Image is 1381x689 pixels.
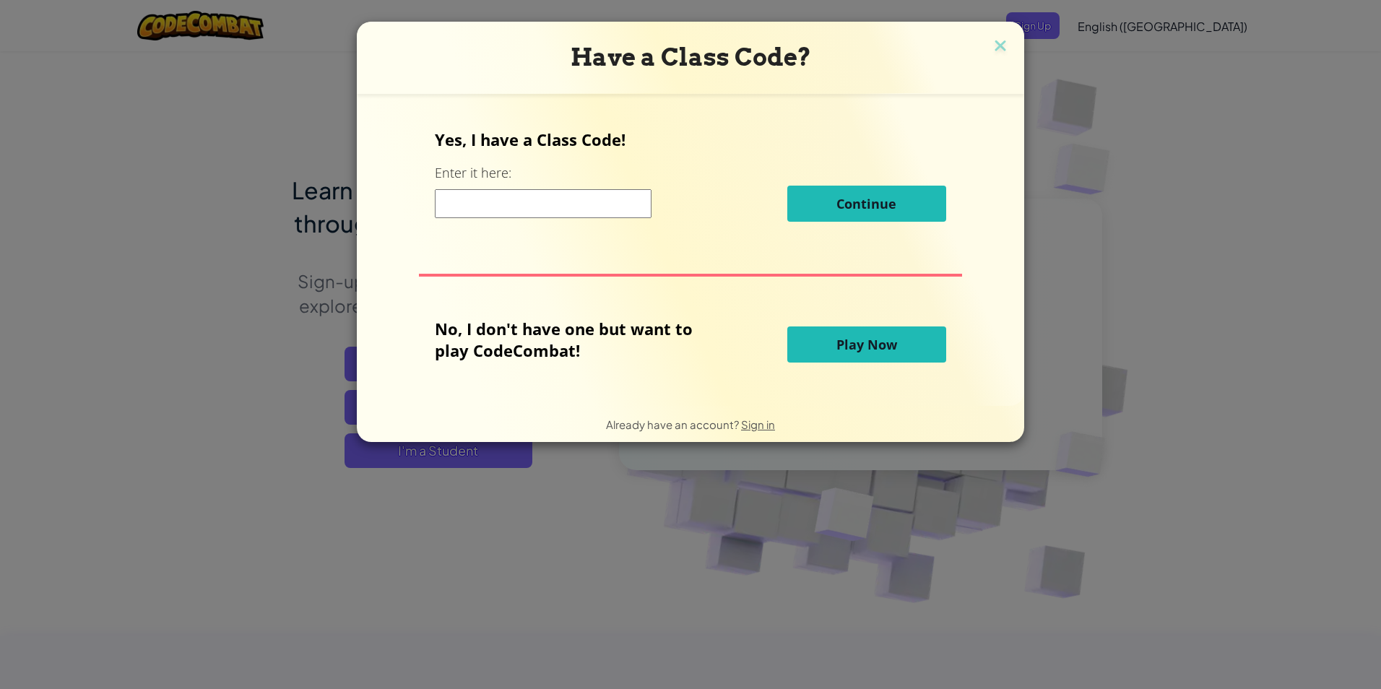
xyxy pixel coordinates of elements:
[571,43,811,71] span: Have a Class Code?
[836,195,896,212] span: Continue
[741,417,775,431] a: Sign in
[606,417,741,431] span: Already have an account?
[991,36,1010,58] img: close icon
[435,129,945,150] p: Yes, I have a Class Code!
[435,318,714,361] p: No, I don't have one but want to play CodeCombat!
[836,336,897,353] span: Play Now
[787,186,946,222] button: Continue
[435,164,511,182] label: Enter it here:
[787,326,946,363] button: Play Now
